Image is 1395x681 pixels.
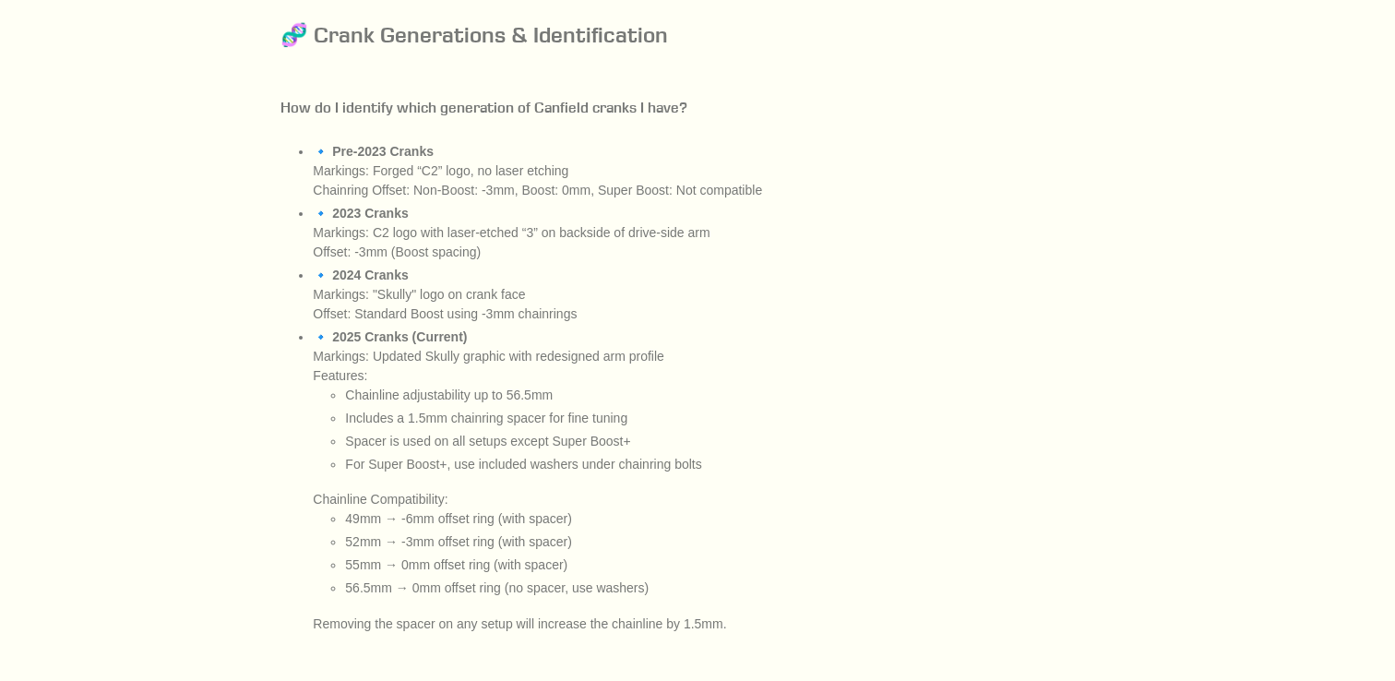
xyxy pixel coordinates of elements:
li: Includes a 1.5mm chainring spacer for fine tuning [345,409,1114,428]
li: 56.5mm → 0mm offset ring (no spacer, use washers) [345,579,1114,598]
strong: 🔹 Pre-2023 Cranks [313,144,434,159]
li: Chainline adjustability up to 56.5mm [345,386,1114,405]
strong: 🔹 2023 Cranks [313,206,408,221]
li: 52mm → -3mm offset ring (with spacer) [345,532,1114,552]
li: Markings: C2 logo with laser-etched “3” on backside of drive-side arm Offset: -3mm (Boost spacing) [313,204,1114,262]
li: Markings: "Skully" logo on crank face Offset: Standard Boost using -3mm chainrings [313,266,1114,324]
li: 49mm → -6mm offset ring (with spacer) [345,509,1114,529]
h4: How do I identify which generation of Canfield cranks I have? [280,99,1114,116]
strong: 🔹 2025 Cranks (Current) [313,329,467,344]
li: For Super Boost+, use included washers under chainring bolts [345,455,1114,474]
li: Spacer is used on all setups except Super Boost+ [345,432,1114,451]
strong: 🔹 2024 Cranks [313,268,408,282]
li: Markings: Updated Skully graphic with redesigned arm profile Features: Chainline Compatibility: R... [313,328,1114,634]
h3: 🧬 Crank Generations & Identification [280,21,1114,48]
li: Markings: Forged “C2” logo, no laser etching Chainring Offset: Non-Boost: -3mm, Boost: 0mm, Super... [313,142,1114,200]
li: 55mm → 0mm offset ring (with spacer) [345,556,1114,575]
